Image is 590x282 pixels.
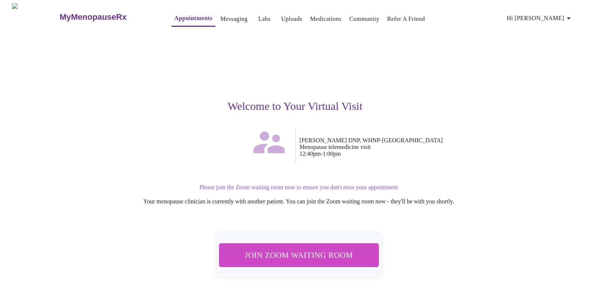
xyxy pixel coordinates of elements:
[307,12,344,26] button: Medications
[217,12,250,26] button: Messaging
[507,13,573,23] span: Hi [PERSON_NAME]
[278,12,306,26] button: Uploads
[220,14,247,24] a: Messaging
[66,100,525,113] h3: Welcome to Your Virtual Visit
[300,137,525,157] p: [PERSON_NAME] DNP, WHNP-[GEOGRAPHIC_DATA] Menopause telemedicine visit 12:40pm - 1:00pm
[281,14,303,24] a: Uploads
[349,14,379,24] a: Community
[228,248,369,262] span: Join Zoom Waiting Room
[253,12,277,26] button: Labs
[310,14,341,24] a: Medications
[60,12,127,22] h3: MyMenopauseRx
[174,13,212,23] a: Appointments
[346,12,382,26] button: Community
[504,11,576,26] button: Hi [PERSON_NAME]
[219,243,379,267] button: Join Zoom Waiting Room
[171,11,215,27] button: Appointments
[258,14,271,24] a: Labs
[59,4,156,30] a: MyMenopauseRx
[73,184,525,191] p: Please join the Zoom waiting room now to ensure you don't miss your appointment
[12,3,59,31] img: MyMenopauseRx Logo
[73,198,525,205] p: Your menopause clinician is currently with another patient. You can join the Zoom waiting room no...
[387,14,425,24] a: Refer a Friend
[384,12,428,26] button: Refer a Friend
